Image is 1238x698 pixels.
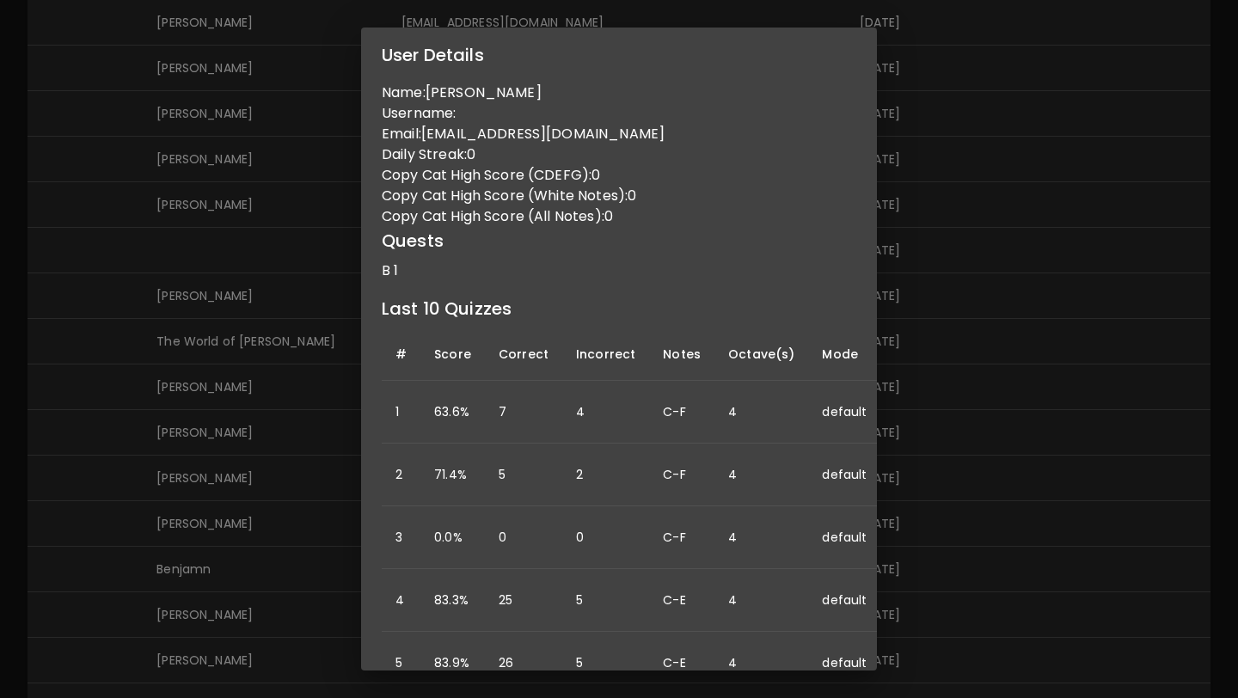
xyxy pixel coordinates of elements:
[382,260,856,281] p: B 1
[808,381,880,444] td: default
[485,328,562,381] th: Correct
[420,381,485,444] td: 63.6%
[382,632,420,695] td: 5
[808,506,880,569] td: default
[714,569,808,632] td: 4
[562,444,649,506] td: 2
[649,632,714,695] td: C-E
[382,444,420,506] td: 2
[649,381,714,444] td: C-F
[714,328,808,381] th: Octave(s)
[649,569,714,632] td: C-E
[382,83,856,103] p: Name: [PERSON_NAME]
[485,632,562,695] td: 26
[382,569,420,632] td: 4
[562,328,649,381] th: Incorrect
[382,103,856,124] p: Username:
[382,328,420,381] th: #
[649,444,714,506] td: C-F
[562,632,649,695] td: 5
[808,632,880,695] td: default
[382,144,856,165] p: Daily Streak: 0
[382,227,856,254] h6: Quests
[562,381,649,444] td: 4
[382,295,856,322] h6: Last 10 Quizzes
[485,569,562,632] td: 25
[808,569,880,632] td: default
[808,444,880,506] td: default
[382,506,420,569] td: 3
[382,186,856,206] p: Copy Cat High Score (White Notes): 0
[649,328,714,381] th: Notes
[420,444,485,506] td: 71.4%
[382,381,420,444] td: 1
[562,506,649,569] td: 0
[562,569,649,632] td: 5
[382,206,856,227] p: Copy Cat High Score (All Notes): 0
[714,506,808,569] td: 4
[420,506,485,569] td: 0.0%
[420,569,485,632] td: 83.3%
[485,506,562,569] td: 0
[420,328,485,381] th: Score
[485,444,562,506] td: 5
[714,632,808,695] td: 4
[361,28,877,83] h2: User Details
[382,165,856,186] p: Copy Cat High Score (CDEFG): 0
[808,328,880,381] th: Mode
[714,381,808,444] td: 4
[485,381,562,444] td: 7
[714,444,808,506] td: 4
[649,506,714,569] td: C-F
[420,632,485,695] td: 83.9%
[382,124,856,144] p: Email: [EMAIL_ADDRESS][DOMAIN_NAME]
